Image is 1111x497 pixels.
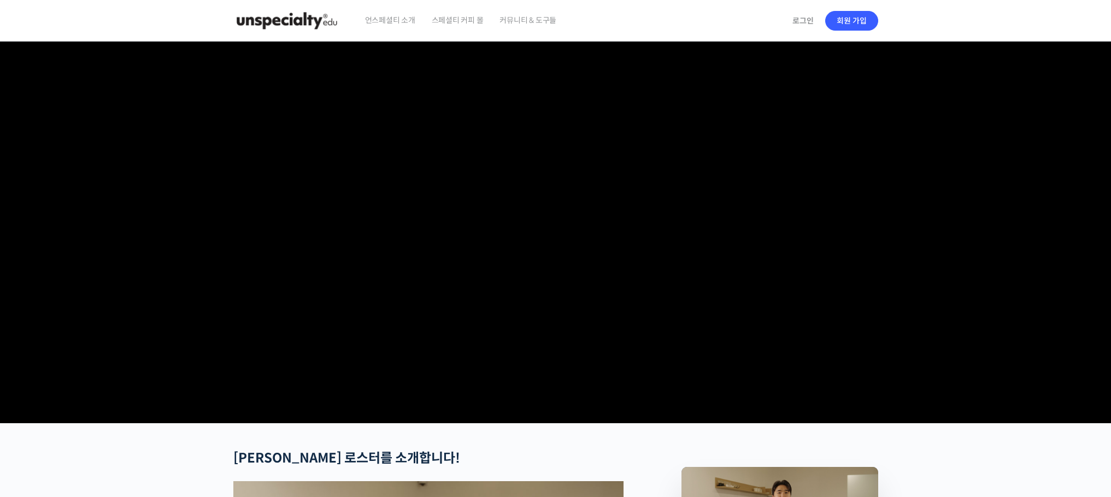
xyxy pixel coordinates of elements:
a: 회원 가입 [825,11,878,31]
a: 로그인 [786,8,820,33]
h2: [PERSON_NAME] 로스터를 소개합니다! [233,451,624,466]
